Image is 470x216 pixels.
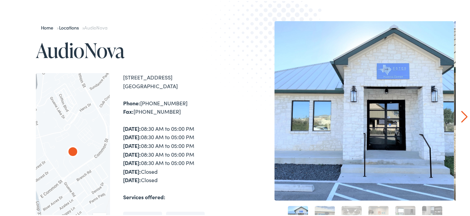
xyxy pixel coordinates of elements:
[123,124,141,131] strong: [DATE]:
[123,175,141,182] strong: [DATE]:
[123,192,165,200] strong: Services offered:
[41,23,107,30] span: » »
[123,158,141,165] strong: [DATE]:
[36,38,238,60] h1: AudioNova
[41,23,57,30] a: Home
[123,123,238,183] div: 08:30 AM to 05:00 PM 08:30 AM to 05:00 PM 08:30 AM to 05:00 PM 08:30 AM to 05:00 PM 08:30 AM to 0...
[123,72,238,89] div: [STREET_ADDRESS] [GEOGRAPHIC_DATA]
[123,132,141,140] strong: [DATE]:
[59,23,82,30] a: Locations
[123,167,141,174] strong: [DATE]:
[461,110,468,122] a: Next
[65,144,81,160] div: AudioNova
[123,98,140,106] strong: Phone:
[123,98,238,115] div: [PHONE_NUMBER] [PHONE_NUMBER]
[123,107,134,114] strong: Fax:
[123,150,141,157] strong: [DATE]:
[84,23,107,30] span: AudioNova
[123,141,141,148] strong: [DATE]:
